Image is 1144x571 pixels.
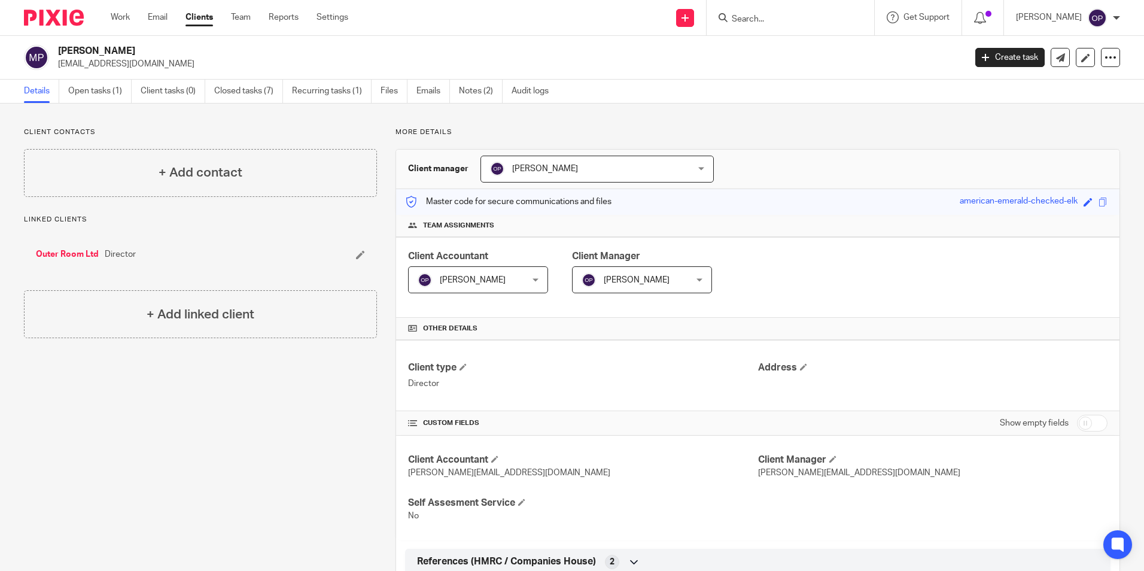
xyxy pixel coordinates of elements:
[24,80,59,103] a: Details
[610,556,614,568] span: 2
[147,305,254,324] h4: + Add linked client
[141,80,205,103] a: Client tasks (0)
[572,251,640,261] span: Client Manager
[975,48,1045,67] a: Create task
[408,418,757,428] h4: CUSTOM FIELDS
[231,11,251,23] a: Team
[512,165,578,173] span: [PERSON_NAME]
[24,215,377,224] p: Linked clients
[58,58,957,70] p: [EMAIL_ADDRESS][DOMAIN_NAME]
[185,11,213,23] a: Clients
[423,324,477,333] span: Other details
[408,497,757,509] h4: Self Assesment Service
[417,555,596,568] span: References (HMRC / Companies House)
[381,80,407,103] a: Files
[418,273,432,287] img: svg%3E
[105,248,136,260] span: Director
[582,273,596,287] img: svg%3E
[148,11,168,23] a: Email
[68,80,132,103] a: Open tasks (1)
[604,276,670,284] span: [PERSON_NAME]
[24,127,377,137] p: Client contacts
[24,45,49,70] img: svg%3E
[159,163,242,182] h4: + Add contact
[512,80,558,103] a: Audit logs
[24,10,84,26] img: Pixie
[408,362,757,374] h4: Client type
[960,195,1078,209] div: american-emerald-checked-elk
[408,163,468,175] h3: Client manager
[758,469,960,477] span: [PERSON_NAME][EMAIL_ADDRESS][DOMAIN_NAME]
[1000,417,1069,429] label: Show empty fields
[58,45,777,57] h2: [PERSON_NAME]
[36,248,99,260] a: Outer Room Ltd
[395,127,1120,137] p: More details
[408,251,488,261] span: Client Accountant
[408,512,419,520] span: No
[440,276,506,284] span: [PERSON_NAME]
[317,11,348,23] a: Settings
[423,221,494,230] span: Team assignments
[292,80,372,103] a: Recurring tasks (1)
[111,11,130,23] a: Work
[408,378,757,390] p: Director
[408,454,757,466] h4: Client Accountant
[459,80,503,103] a: Notes (2)
[731,14,838,25] input: Search
[408,469,610,477] span: [PERSON_NAME][EMAIL_ADDRESS][DOMAIN_NAME]
[416,80,450,103] a: Emails
[758,454,1108,466] h4: Client Manager
[214,80,283,103] a: Closed tasks (7)
[490,162,504,176] img: svg%3E
[903,13,950,22] span: Get Support
[1016,11,1082,23] p: [PERSON_NAME]
[269,11,299,23] a: Reports
[405,196,611,208] p: Master code for secure communications and files
[1088,8,1107,28] img: svg%3E
[758,362,1108,374] h4: Address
